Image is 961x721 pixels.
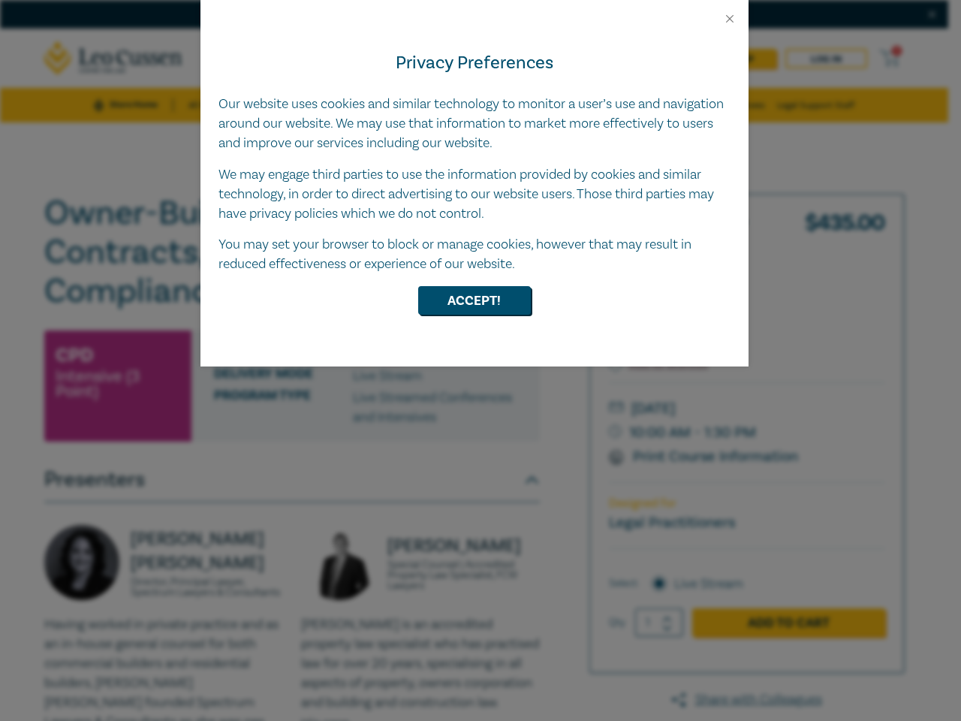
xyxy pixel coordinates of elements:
[723,12,737,26] button: Close
[218,50,731,77] h4: Privacy Preferences
[418,286,531,315] button: Accept!
[218,235,731,274] p: You may set your browser to block or manage cookies, however that may result in reduced effective...
[218,95,731,153] p: Our website uses cookies and similar technology to monitor a user’s use and navigation around our...
[218,165,731,224] p: We may engage third parties to use the information provided by cookies and similar technology, in...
